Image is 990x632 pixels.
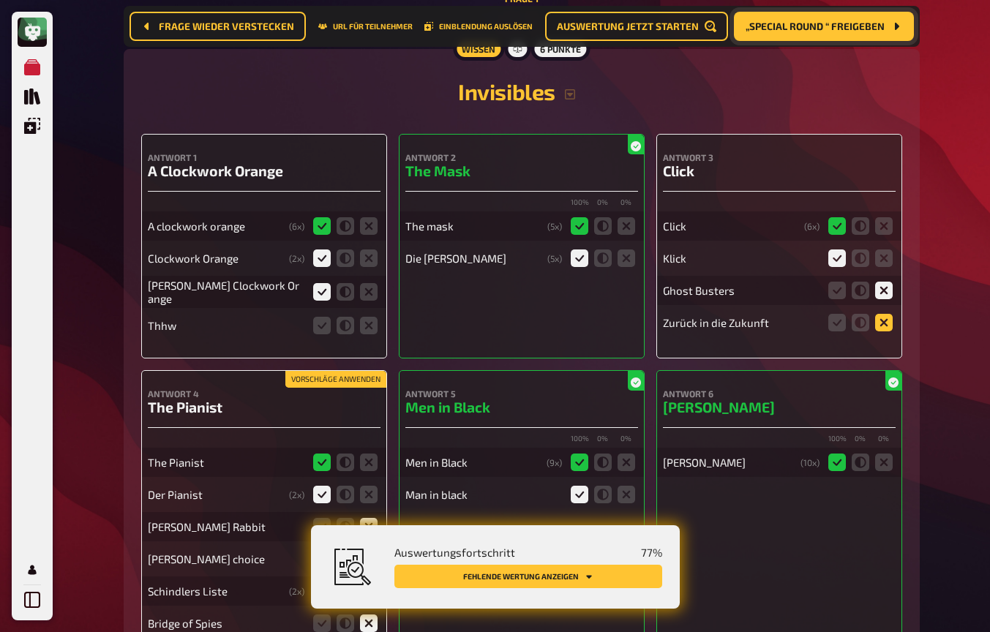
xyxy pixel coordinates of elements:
[547,457,562,467] div: ( 9 x)
[289,221,304,231] div: ( 6 x)
[285,372,386,388] button: Vorschläge anwenden
[405,488,562,501] div: Man in black
[148,520,304,533] div: [PERSON_NAME] Rabbit
[424,22,533,31] button: Einblendung auslösen
[159,21,294,31] span: Frage wieder verstecken
[289,489,304,500] div: ( 2 x)
[663,284,820,297] div: Ghost Busters
[641,546,662,559] span: 77 %
[571,434,588,445] small: 100 %
[618,434,635,445] small: 0 %
[405,252,541,265] div: Die [PERSON_NAME]
[875,434,893,445] small: 0 %
[18,82,47,111] a: Quiz Sammlung
[148,152,380,162] h4: Antwort 1
[148,617,304,630] div: Bridge of Spies
[571,197,588,208] small: 100 %
[663,152,896,162] h4: Antwort 3
[663,162,896,179] h3: Click
[663,399,896,415] h3: [PERSON_NAME]
[734,12,914,41] button: „Special Round “ freigeben
[148,488,283,501] div: Der Pianist
[663,388,896,399] h4: Antwort 6
[828,434,846,445] small: 100 %
[531,37,590,61] div: 6 Punkte
[18,111,47,140] a: Einblendungen
[663,456,795,469] div: [PERSON_NAME]
[141,78,902,105] h2: Invisibles
[663,219,798,233] div: Click
[148,162,380,179] h3: A Clockwork Orange
[394,546,515,559] span: Auswertungsfortschritt
[746,21,885,31] span: „Special Round “ freigeben
[289,586,304,596] div: ( 2 x)
[405,152,638,162] h4: Antwort 2
[394,565,662,588] button: Fehlende Wertung anzeigen
[547,221,562,231] div: ( 5 x)
[289,253,304,263] div: ( 2 x)
[18,53,47,82] a: Meine Quizze
[148,319,304,332] div: Thhw
[148,584,283,598] div: Schindlers Liste
[405,162,638,179] h3: The Mask
[594,434,612,445] small: 0 %
[545,12,728,41] button: Auswertung jetzt starten
[405,456,541,469] div: Men in Black
[405,399,638,415] h3: Men in Black
[852,434,869,445] small: 0 %
[804,221,820,231] div: ( 6 x)
[547,253,562,263] div: ( 5 x)
[318,22,413,31] button: URL für Teilnehmer
[663,252,820,265] div: Klick
[148,552,304,565] div: [PERSON_NAME] choice
[594,197,612,208] small: 0 %
[663,316,820,329] div: Zurück in die Zukunft
[618,197,635,208] small: 0 %
[557,21,699,31] span: Auswertung jetzt starten
[405,219,541,233] div: The mask
[130,12,306,41] button: Frage wieder verstecken
[148,219,283,233] div: A clockwork orange
[453,37,504,61] div: Wissen
[800,457,820,467] div: ( 10 x)
[405,388,638,399] h4: Antwort 5
[148,388,380,399] h4: Antwort 4
[148,399,380,415] h3: The Pianist
[148,279,304,305] div: [PERSON_NAME] Clockwork Orange
[148,252,283,265] div: Clockwork Orange
[148,456,304,469] div: The Pianist
[18,555,47,584] a: Profil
